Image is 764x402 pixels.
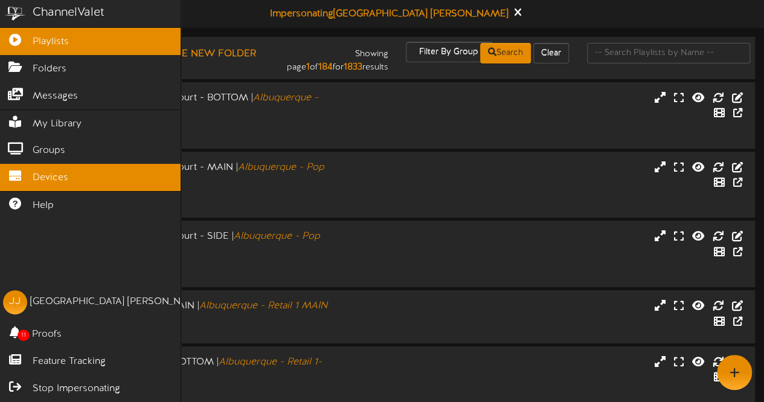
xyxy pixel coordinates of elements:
div: [GEOGRAPHIC_DATA] [PERSON_NAME] [30,295,205,309]
div: PICKLR BOTTOM ( 16:9 ) [48,118,329,129]
div: Albuquerque - Retail 1 MAIN | [48,299,329,313]
strong: 1 [306,62,309,73]
button: Create New Folder [140,47,260,62]
div: Albuquerque - Retail 1- BOTTOM | [48,355,329,383]
span: Devices [33,171,68,185]
div: PICKLR MAIN ( 16:9 ) [48,313,329,323]
div: PICKLR BOTTOM ( 16:9 ) [48,383,329,393]
span: Groups [33,144,65,158]
span: Playlists [33,35,69,49]
div: Showing page of for results [277,42,397,74]
div: ChannelValet [33,4,104,22]
i: Albuquerque - Retail 1 MAIN [199,300,327,311]
span: 11 [18,329,30,341]
span: Feature Tracking [33,355,106,369]
input: -- Search Playlists by Name -- [587,43,750,63]
div: Albuquerque - Pop Up Court - SIDE | [48,230,329,258]
strong: 184 [318,62,332,73]
div: PICKLR SIDE ( 16:9 ) [48,258,329,268]
div: JJ [3,290,27,314]
div: Albuquerque - Pop Up Court - MAIN | [48,161,329,189]
span: My Library [33,117,82,131]
div: # 16031 [48,198,329,209]
span: Proofs [32,328,62,342]
span: Help [33,199,54,213]
span: Folders [33,62,66,76]
span: Stop Impersonating [33,382,120,396]
span: Messages [33,89,78,103]
div: # 16032 [48,268,329,278]
div: Albuquerque - Pop Up Court - BOTTOM | [48,91,329,119]
button: Search [480,43,531,63]
button: Filter By Group [406,42,493,62]
strong: 1833 [343,62,362,73]
div: # 15878 [48,323,329,334]
div: PICKLR MAIN ( 16:9 ) [48,188,329,198]
div: # 16033 [48,129,329,139]
button: Clear [533,43,569,63]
